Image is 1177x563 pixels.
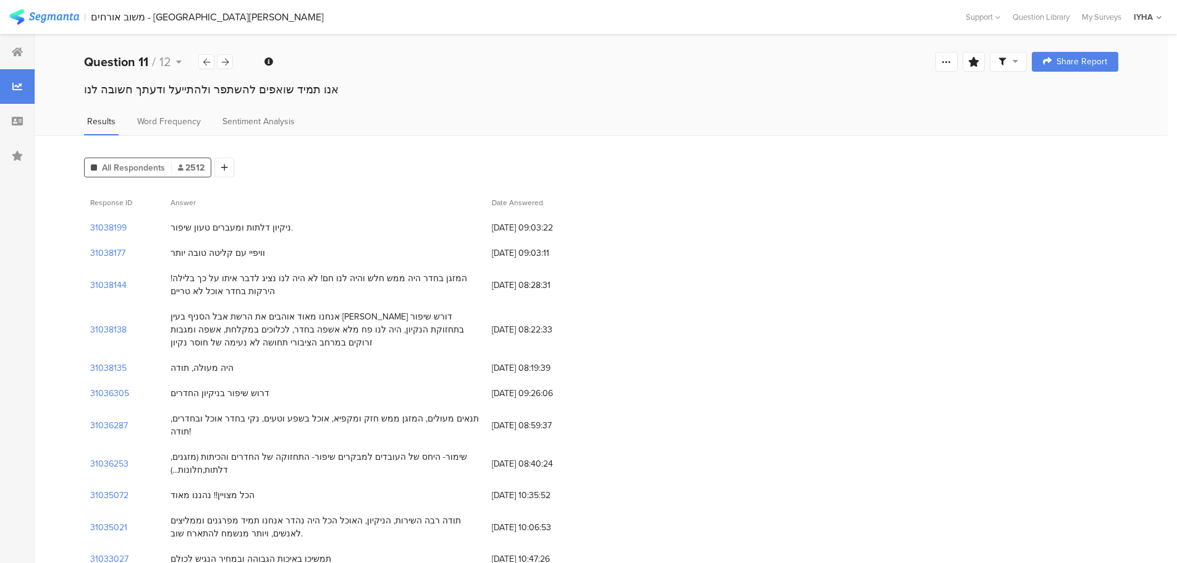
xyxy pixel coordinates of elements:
[90,419,128,432] section: 31036287
[492,279,591,292] span: [DATE] 08:28:31
[222,115,295,128] span: Sentiment Analysis
[90,521,127,534] section: 31035021
[171,489,255,502] div: הכל מצויין!! נהננו מאוד
[492,419,591,432] span: [DATE] 08:59:37
[90,362,127,375] section: 31038135
[492,489,591,502] span: [DATE] 10:35:52
[84,10,86,24] div: |
[178,161,205,174] span: 2512
[492,221,591,234] span: [DATE] 09:03:22
[1057,57,1107,66] span: Share Report
[492,521,591,534] span: [DATE] 10:06:53
[90,247,125,260] section: 31038177
[171,221,293,234] div: ניקיון דלתות ומעברים טעון שיפור.
[171,387,269,400] div: דרוש שיפור בניקיון החדרים
[90,279,127,292] section: 31038144
[137,115,201,128] span: Word Frequency
[91,11,324,23] div: משוב אורחים - [GEOGRAPHIC_DATA][PERSON_NAME]
[90,197,132,208] span: Response ID
[90,323,127,336] section: 31038138
[90,221,127,234] section: 31038199
[171,412,479,438] div: תנאים מעולים, המזגן ממש חזק ומקפיא, אוכל בשפע וטעים, נקי בחדר אוכל ובחדרים, תודה!
[102,161,165,174] span: All Respondents
[492,197,543,208] span: Date Answered
[171,247,265,260] div: וויפיי עם קליטה טובה יותר
[966,7,1000,27] div: Support
[492,457,591,470] span: [DATE] 08:40:24
[152,53,156,71] span: /
[171,272,479,298] div: המזגן בחדר היה ממש חלש והיה לנו חם! לא היה לנו נציג לדבר איתו על כך בלילה! הירקות בחדר אוכל לא טריים
[492,387,591,400] span: [DATE] 09:26:06
[1076,11,1128,23] a: My Surveys
[492,247,591,260] span: [DATE] 09:03:11
[1134,11,1153,23] div: IYHA
[159,53,171,71] span: 12
[171,197,196,208] span: Answer
[84,82,1118,98] div: אנו תמיד שואפים להשתפר ולהתייעל ודעתך חשובה לנו
[87,115,116,128] span: Results
[492,362,591,375] span: [DATE] 08:19:39
[171,362,234,375] div: היה מעולה, תודה
[90,387,129,400] section: 31036305
[171,451,479,476] div: שימור- היחס של העובדים למבקרים שיפור- התחזוקה של החדרים והכיתות (מזגנים, דלתות,חלונות...)
[171,514,479,540] div: תודה רבה השירות, הניקיון, האוכל הכל היה נהדר אנחנו תמיד מפרגנים וממליצים לאנשים, ויותר מנשמח להתא...
[9,9,79,25] img: segmanta logo
[1006,11,1076,23] a: Question Library
[171,310,479,349] div: אנחנו מאוד אוהבים את הרשת אבל הסניף בעין [PERSON_NAME] דורש שיפור בתחזוקת הנקיון, היה לנו פח מלא ...
[492,323,591,336] span: [DATE] 08:22:33
[90,457,129,470] section: 31036253
[90,489,129,502] section: 31035072
[84,53,148,71] b: Question 11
